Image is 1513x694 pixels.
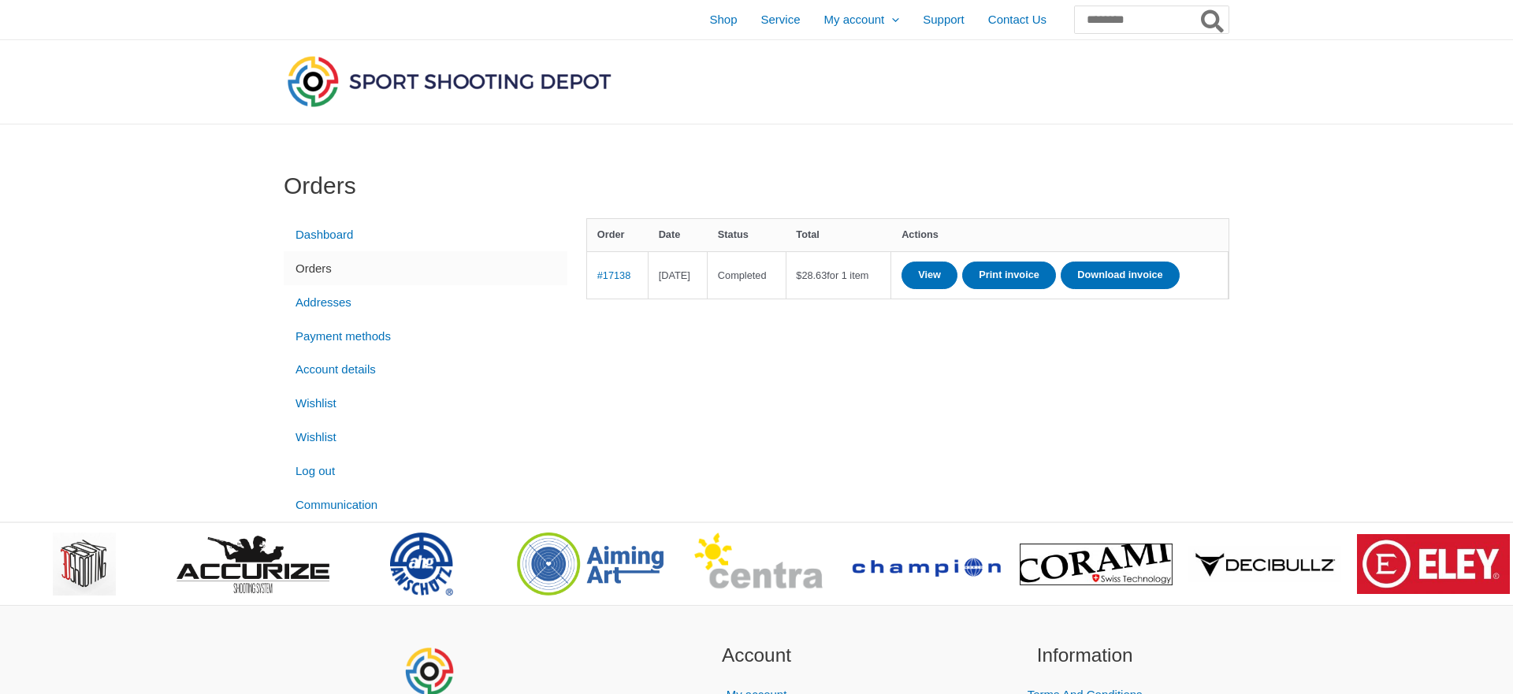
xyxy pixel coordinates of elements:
td: for 1 item [786,251,892,299]
td: Completed [708,251,786,299]
h2: Information [940,641,1229,670]
img: brand logo [1357,534,1510,594]
a: Wishlist [284,421,567,455]
span: Total [796,228,820,240]
a: Download invoice order number 17138 [1061,262,1179,289]
img: Sport Shooting Depot [284,52,615,110]
a: Log out [284,454,567,488]
span: $ [796,269,801,281]
time: [DATE] [659,269,690,281]
a: Wishlist [284,387,567,421]
a: View order 17138 [901,262,957,289]
a: Dashboard [284,218,567,252]
a: Orders [284,251,567,285]
a: Print invoice order number 17138 [962,262,1056,289]
span: Order [597,228,625,240]
nav: Account pages [284,218,567,522]
a: Account details [284,353,567,387]
button: Search [1198,6,1229,33]
span: 28.63 [796,269,827,281]
h1: Orders [284,172,1229,200]
h2: Account [612,641,901,670]
span: Date [659,228,681,240]
span: Actions [901,228,939,240]
a: Payment methods [284,319,567,353]
a: View order number 17138 [597,269,631,281]
a: Addresses [284,285,567,319]
span: Status [718,228,749,240]
a: Communication [284,488,567,521]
